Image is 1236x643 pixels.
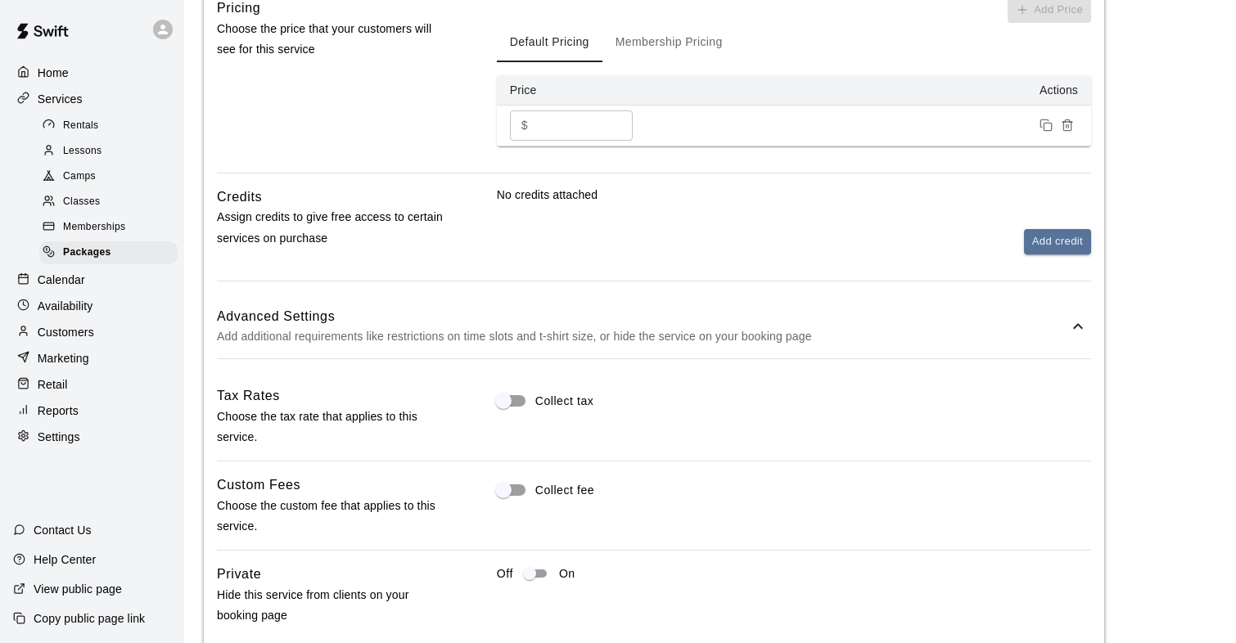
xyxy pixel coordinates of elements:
p: Hide this service from clients on your booking page [217,585,444,626]
a: Reports [13,398,171,423]
a: Calendar [13,268,171,292]
div: Advanced SettingsAdd additional requirements like restrictions on time slots and t-shirt size, or... [217,295,1091,359]
div: Memberships [39,216,178,239]
h6: Tax Rates [217,385,280,407]
button: Duplicate price [1035,115,1057,136]
button: Add credit [1024,229,1091,254]
p: Services [38,91,83,107]
a: Lessons [39,138,184,164]
p: $ [521,117,528,134]
p: Settings [38,429,80,445]
p: Availability [38,298,93,314]
p: No credits attached [497,187,1091,203]
a: Rentals [39,113,184,138]
p: Off [497,565,513,582]
span: Lessons [63,143,102,160]
p: Contact Us [34,522,92,538]
button: Membership Pricing [602,23,736,62]
a: Settings [13,425,171,449]
a: Services [13,87,171,111]
p: Retail [38,376,68,393]
a: Packages [39,241,184,266]
span: Packages [63,245,111,261]
p: Copy public page link [34,610,145,627]
a: Availability [13,294,171,318]
span: Collect tax [535,393,594,410]
button: Remove price [1057,115,1078,136]
p: Choose the custom fee that applies to this service. [217,496,444,537]
span: Classes [63,194,100,210]
a: Customers [13,320,171,344]
p: Reports [38,402,79,419]
a: Home [13,61,171,85]
p: Choose the price that your customers will see for this service [217,19,444,60]
p: View public page [34,581,122,597]
p: On [559,565,575,582]
span: Camps [63,169,96,185]
p: Add additional requirements like restrictions on time slots and t-shirt size, or hide the service... [217,326,1068,347]
th: Actions [661,75,1091,106]
div: Camps [39,165,178,188]
h6: Credits [217,187,262,208]
a: Classes [39,190,184,215]
p: Choose the tax rate that applies to this service. [217,407,444,447]
button: Default Pricing [497,23,602,62]
span: Rentals [63,118,99,134]
span: Collect fee [535,482,594,499]
div: Classes [39,191,178,214]
p: Assign credits to give free access to certain services on purchase [217,207,444,248]
h6: Custom Fees [217,474,300,496]
div: Packages [39,241,178,264]
a: Memberships [39,215,184,241]
div: Rentals [39,115,178,137]
a: Retail [13,372,171,397]
p: Home [38,65,69,81]
p: Help Center [34,551,96,568]
span: Memberships [63,219,125,236]
h6: Advanced Settings [217,306,1068,327]
a: Camps [39,164,184,190]
p: Marketing [38,350,89,366]
h6: Private [217,564,261,585]
p: Customers [38,324,94,340]
th: Price [497,75,661,106]
p: Calendar [38,272,85,288]
div: Lessons [39,140,178,163]
a: Marketing [13,346,171,371]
